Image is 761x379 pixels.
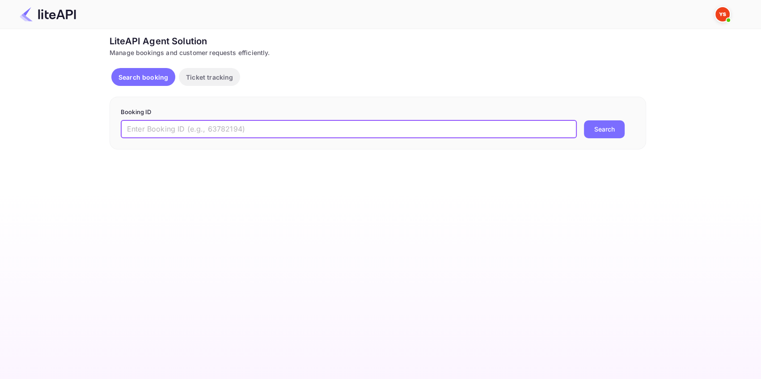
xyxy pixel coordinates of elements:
p: Ticket tracking [186,72,233,82]
img: Yandex Support [715,7,730,21]
p: Booking ID [121,108,635,117]
div: LiteAPI Agent Solution [110,34,646,48]
p: Search booking [118,72,168,82]
img: LiteAPI Logo [20,7,76,21]
button: Search [584,120,625,138]
input: Enter Booking ID (e.g., 63782194) [121,120,577,138]
div: Manage bookings and customer requests efficiently. [110,48,646,57]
